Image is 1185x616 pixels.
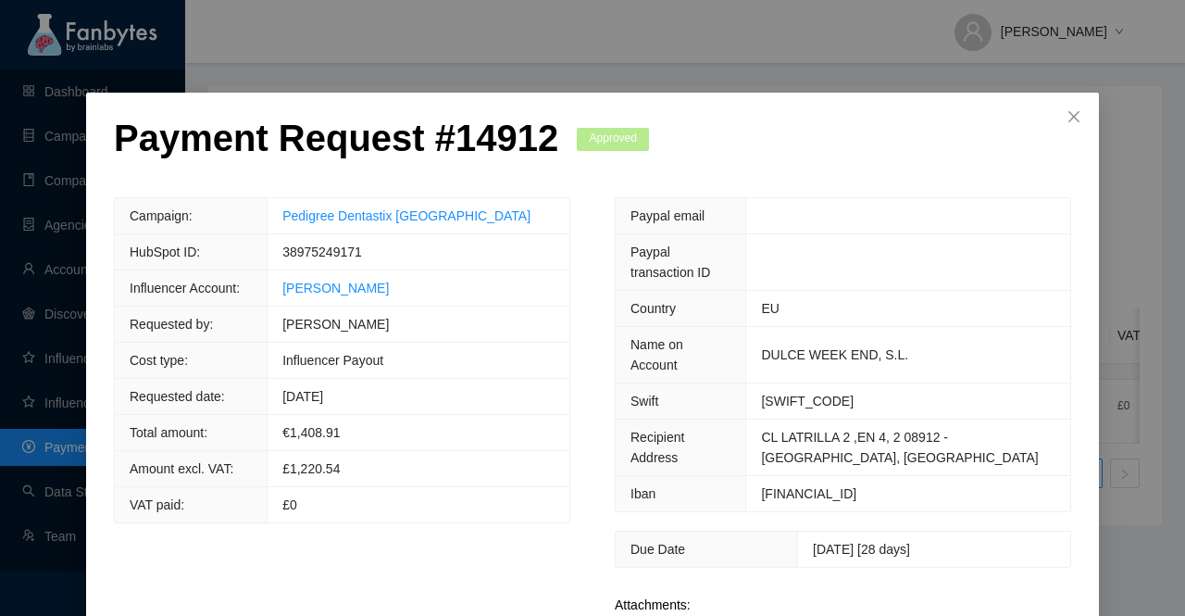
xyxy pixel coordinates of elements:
[282,461,340,476] span: £1,220.54
[282,425,340,440] span: € 1,408.91
[813,542,910,557] span: [DATE] [28 days]
[282,208,530,223] a: Pedigree Dentastix [GEOGRAPHIC_DATA]
[282,497,297,512] span: £0
[761,301,779,316] span: EU
[130,281,240,295] span: Influencer Account:
[630,208,705,223] span: Paypal email
[577,128,649,151] span: Approved
[1066,109,1081,124] span: close
[130,208,193,223] span: Campaign:
[282,245,362,259] span: 38975249171
[114,116,558,160] p: Payment Request # 14912
[761,430,1038,465] span: CL LATRILLA 2 ,EN 4, 2 08912 - [GEOGRAPHIC_DATA], [GEOGRAPHIC_DATA]
[130,245,200,259] span: HubSpot ID:
[630,337,683,372] span: Name on Account
[130,317,213,332] span: Requested by:
[130,389,225,404] span: Requested date:
[282,281,389,295] a: [PERSON_NAME]
[1049,93,1099,143] button: Close
[130,425,207,440] span: Total amount:
[130,497,184,512] span: VAT paid:
[282,389,323,404] span: [DATE]
[282,317,389,332] span: [PERSON_NAME]
[761,394,854,409] span: [SWIFT_CODE]
[282,353,383,368] span: Influencer Payout
[630,430,684,465] span: Recipient Address
[630,394,658,409] span: Swift
[761,347,908,362] span: DULCE WEEK END, S.L.
[130,353,188,368] span: Cost type:
[130,461,233,476] span: Amount excl. VAT:
[630,486,655,501] span: Iban
[761,486,856,501] span: [FINANCIAL_ID]
[630,542,685,557] span: Due Date
[630,301,676,316] span: Country
[630,245,710,280] span: Paypal transaction ID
